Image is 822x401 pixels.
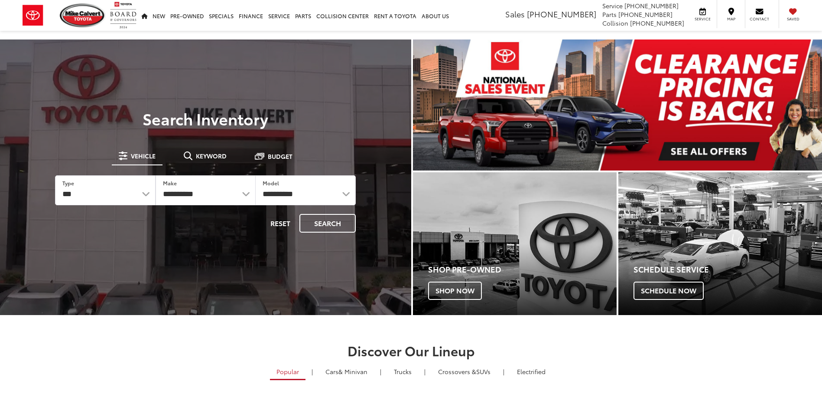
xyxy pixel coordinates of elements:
span: Vehicle [131,153,156,159]
h3: Search Inventory [36,110,375,127]
span: Sales [505,8,525,20]
span: Service [602,1,623,10]
span: Collision [602,19,628,27]
span: Map [721,16,741,22]
span: Service [693,16,712,22]
a: Schedule Service Schedule Now [618,172,822,315]
li: | [501,367,507,376]
a: Popular [270,364,305,380]
h4: Schedule Service [634,265,822,274]
span: Parts [602,10,617,19]
span: & Minivan [338,367,367,376]
button: Reset [263,214,298,233]
span: Contact [750,16,769,22]
span: Saved [783,16,803,22]
span: [PHONE_NUMBER] [630,19,684,27]
span: Budget [268,153,292,159]
span: [PHONE_NUMBER] [618,10,673,19]
span: Schedule Now [634,282,704,300]
span: [PHONE_NUMBER] [527,8,596,20]
div: Toyota [413,172,617,315]
li: | [378,367,383,376]
label: Type [62,179,74,187]
div: Toyota [618,172,822,315]
li: | [309,367,315,376]
a: Cars [319,364,374,379]
li: | [422,367,428,376]
a: Trucks [387,364,418,379]
h2: Discover Our Lineup [106,343,717,358]
label: Make [163,179,177,187]
label: Model [263,179,279,187]
a: Shop Pre-Owned Shop Now [413,172,617,315]
h4: Shop Pre-Owned [428,265,617,274]
a: SUVs [432,364,497,379]
span: Crossovers & [438,367,476,376]
img: Mike Calvert Toyota [60,3,106,27]
span: [PHONE_NUMBER] [624,1,679,10]
button: Search [299,214,356,233]
span: Shop Now [428,282,482,300]
a: Electrified [510,364,552,379]
span: Keyword [196,153,227,159]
